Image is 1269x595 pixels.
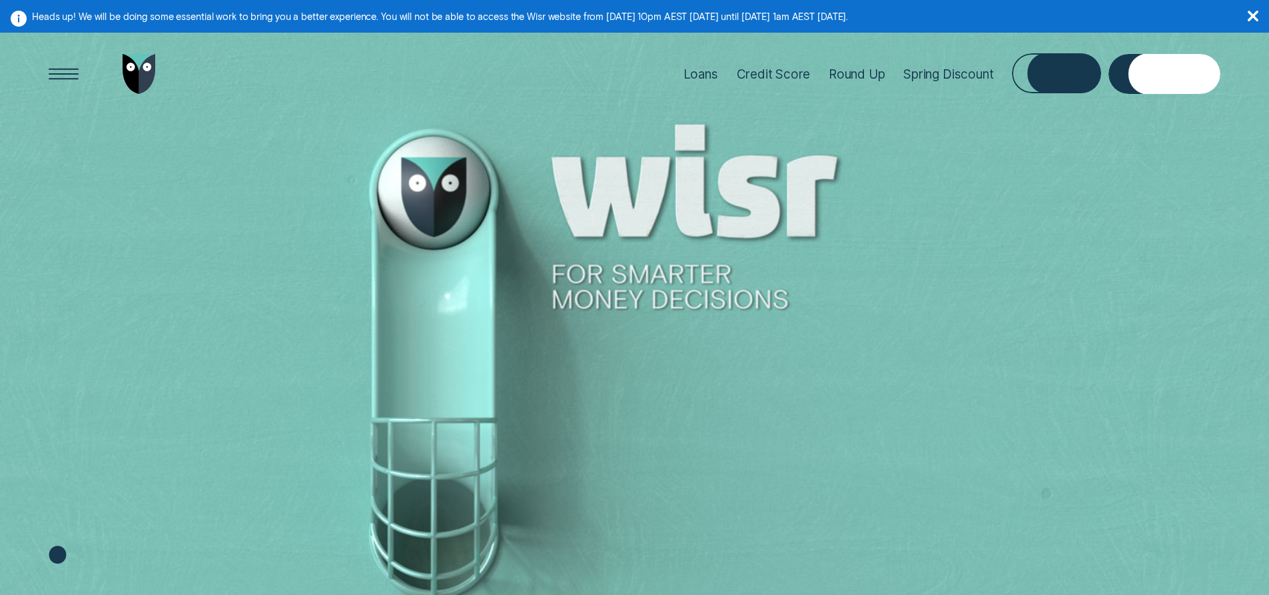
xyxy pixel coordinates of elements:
[737,29,811,118] a: Credit Score
[1108,54,1220,94] a: Get Estimate
[123,54,156,94] img: Wisr
[829,67,885,82] div: Round Up
[737,67,811,82] div: Credit Score
[683,67,718,82] div: Loans
[683,29,718,118] a: Loans
[119,29,159,118] a: Go to home page
[44,54,84,94] button: Open Menu
[903,29,993,118] a: Spring Discount
[829,29,885,118] a: Round Up
[1012,53,1100,93] button: Log in
[903,67,993,82] div: Spring Discount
